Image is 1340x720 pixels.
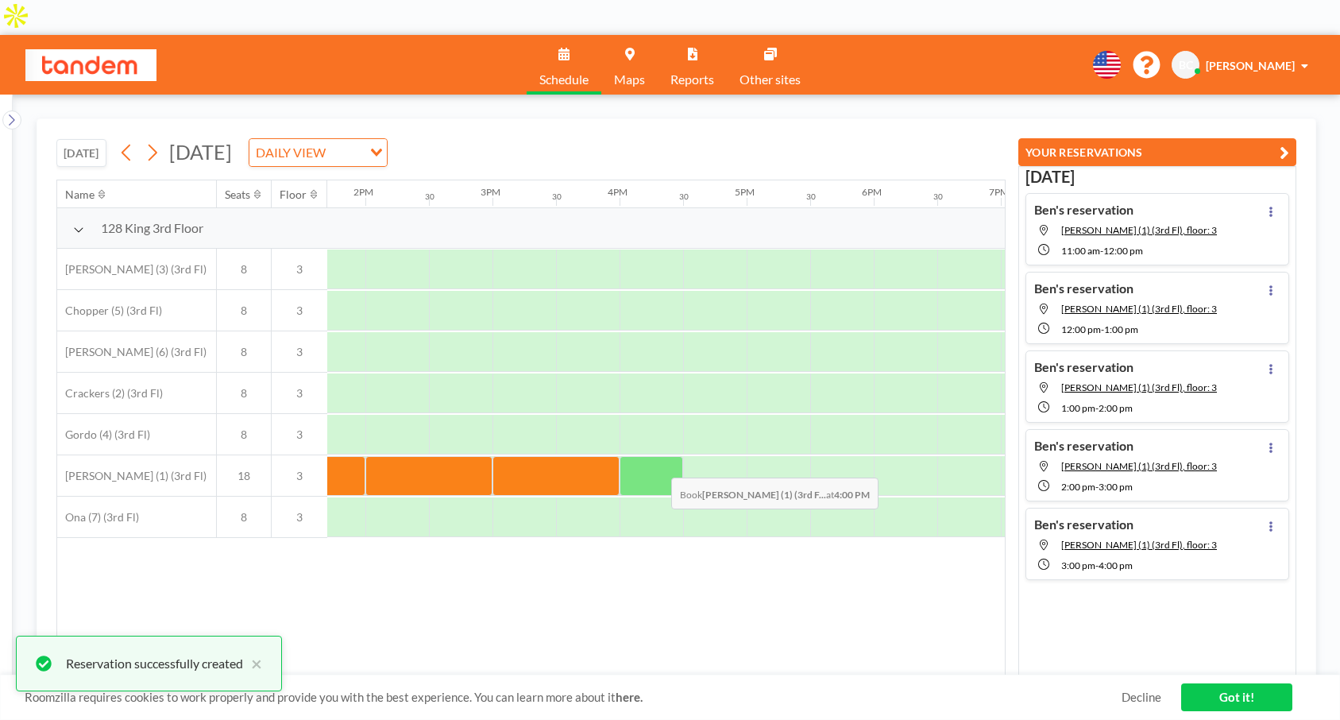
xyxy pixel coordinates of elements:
[616,690,643,704] a: here.
[1061,460,1217,472] span: Hank (1) (3rd Fl), floor: 3
[1099,481,1133,493] span: 3:00 PM
[1018,138,1296,166] button: YOUR RESERVATIONS
[1034,438,1133,454] h4: Ben's reservation
[272,262,327,277] span: 3
[481,186,500,198] div: 3PM
[735,186,755,198] div: 5PM
[1181,683,1292,711] a: Got it!
[1095,402,1099,414] span: -
[1061,224,1217,236] span: Hank (1) (3rd Fl), floor: 3
[25,690,1122,705] span: Roomzilla requires cookies to work properly and provide you with the best experience. You can lea...
[1034,281,1133,296] h4: Ben's reservation
[217,510,271,525] span: 8
[608,186,628,198] div: 4PM
[614,73,645,86] span: Maps
[225,188,250,202] div: Seats
[1104,323,1138,335] span: 1:00 PM
[217,345,271,359] span: 8
[1061,481,1095,493] span: 2:00 PM
[425,192,434,202] div: 30
[527,35,601,95] a: Schedule
[1025,167,1289,187] h3: [DATE]
[552,192,562,202] div: 30
[25,49,156,81] img: organization-logo
[1100,245,1103,257] span: -
[601,35,658,95] a: Maps
[253,142,329,163] span: DAILY VIEW
[57,510,139,525] span: Ona (7) (3rd Fl)
[1095,559,1099,571] span: -
[272,428,327,442] span: 3
[1103,245,1143,257] span: 12:00 PM
[1034,202,1133,218] h4: Ben's reservation
[272,469,327,483] span: 3
[1061,402,1095,414] span: 1:00 PM
[243,654,262,673] button: close
[217,386,271,401] span: 8
[1206,59,1295,72] span: [PERSON_NAME]
[57,428,150,442] span: Gordo (4) (3rd Fl)
[670,73,714,86] span: Reports
[806,192,816,202] div: 30
[1179,58,1193,72] span: BC
[57,262,207,277] span: [PERSON_NAME] (3) (3rd Fl)
[57,469,207,483] span: [PERSON_NAME] (1) (3rd Fl)
[933,192,943,202] div: 30
[1095,481,1099,493] span: -
[330,142,361,163] input: Search for option
[249,139,387,166] div: Search for option
[679,192,689,202] div: 30
[65,188,95,202] div: Name
[1099,559,1133,571] span: 4:00 PM
[217,428,271,442] span: 8
[272,386,327,401] span: 3
[1061,539,1217,551] span: Hank (1) (3rd Fl), floor: 3
[1061,303,1217,315] span: Hank (1) (3rd Fl), floor: 3
[1061,559,1095,571] span: 3:00 PM
[66,654,243,673] div: Reservation successfully created
[1061,323,1101,335] span: 12:00 PM
[1101,323,1104,335] span: -
[272,510,327,525] span: 3
[272,304,327,318] span: 3
[727,35,813,95] a: Other sites
[57,304,162,318] span: Chopper (5) (3rd Fl)
[1061,245,1100,257] span: 11:00 AM
[56,139,106,167] button: [DATE]
[1122,690,1161,705] a: Decline
[217,304,271,318] span: 8
[280,188,307,202] div: Floor
[57,386,163,401] span: Crackers (2) (3rd Fl)
[740,73,801,86] span: Other sites
[1034,359,1133,375] h4: Ben's reservation
[671,478,879,509] span: Book at
[862,186,882,198] div: 6PM
[101,220,203,236] span: 128 King 3rd Floor
[658,35,727,95] a: Reports
[169,140,232,164] span: [DATE]
[353,186,373,198] div: 2PM
[57,345,207,359] span: [PERSON_NAME] (6) (3rd Fl)
[217,262,271,277] span: 8
[272,345,327,359] span: 3
[702,489,826,501] b: [PERSON_NAME] (1) (3rd F...
[989,186,1009,198] div: 7PM
[834,489,870,501] b: 4:00 PM
[1034,517,1133,532] h4: Ben's reservation
[1061,381,1217,393] span: Hank (1) (3rd Fl), floor: 3
[539,73,589,86] span: Schedule
[217,469,271,483] span: 18
[1099,402,1133,414] span: 2:00 PM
